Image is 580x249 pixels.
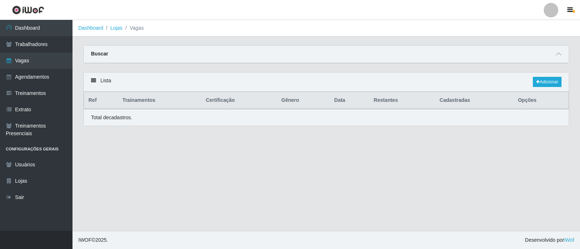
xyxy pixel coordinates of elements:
[118,92,202,109] th: Trainamentos
[533,77,562,87] a: Adicionar
[123,24,144,32] li: Vagas
[72,20,580,37] nav: breadcrumb
[330,92,369,109] th: Data
[564,237,574,243] a: iWof
[78,25,103,31] a: Dashboard
[202,92,277,109] th: Certificação
[369,92,435,109] th: Restantes
[78,237,92,243] span: IWOF
[12,5,44,14] img: CoreUI Logo
[514,92,569,109] th: Opções
[435,92,514,109] th: Cadastradas
[277,92,330,109] th: Gênero
[110,25,122,31] a: Lojas
[84,92,118,109] th: Ref
[78,236,108,244] span: © 2025 .
[91,114,132,121] p: Total de cadastros.
[525,236,574,244] span: Desenvolvido por
[84,72,569,92] div: Lista
[91,51,108,57] strong: Buscar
